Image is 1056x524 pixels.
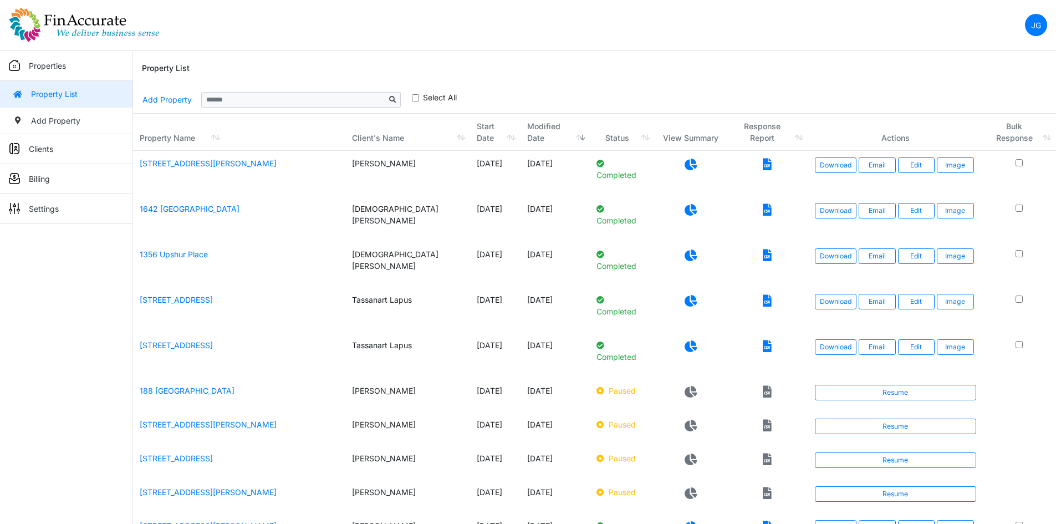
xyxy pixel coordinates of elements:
[470,480,521,513] td: [DATE]
[9,203,20,214] img: sidemenu_settings.png
[898,157,935,173] a: Edit
[9,60,20,71] img: sidemenu_properties.png
[815,203,856,218] a: Download
[937,248,974,264] button: Image
[521,242,590,287] td: [DATE]
[596,486,649,498] p: Paused
[521,196,590,242] td: [DATE]
[596,203,649,226] p: Completed
[937,203,974,218] button: Image
[727,114,808,151] th: Response Report: activate to sort column ascending
[345,242,470,287] td: [DEMOGRAPHIC_DATA][PERSON_NAME]
[470,378,521,412] td: [DATE]
[470,287,521,333] td: [DATE]
[521,151,590,196] td: [DATE]
[140,250,208,259] a: 1356 Upshur Place
[815,248,856,264] a: Download
[345,480,470,513] td: [PERSON_NAME]
[590,114,655,151] th: Status: activate to sort column ascending
[423,91,457,103] label: Select All
[345,114,470,151] th: Client's Name: activate to sort column ascending
[521,446,590,480] td: [DATE]
[815,157,856,173] a: Download
[345,151,470,196] td: [PERSON_NAME]
[815,486,976,502] a: Resume
[898,203,935,218] a: Edit
[470,196,521,242] td: [DATE]
[1031,19,1041,31] p: JG
[470,242,521,287] td: [DATE]
[655,114,726,151] th: View Summary
[345,333,470,378] td: Tassanart Lapus
[898,339,935,355] a: Edit
[345,446,470,480] td: [PERSON_NAME]
[815,385,976,400] a: Resume
[345,196,470,242] td: [DEMOGRAPHIC_DATA][PERSON_NAME]
[859,203,896,218] button: Email
[898,248,935,264] a: Edit
[140,420,277,429] a: [STREET_ADDRESS][PERSON_NAME]
[9,7,160,43] img: spp logo
[859,294,896,309] button: Email
[470,412,521,446] td: [DATE]
[815,419,976,434] a: Resume
[521,333,590,378] td: [DATE]
[470,333,521,378] td: [DATE]
[29,203,59,215] p: Settings
[596,419,649,430] p: Paused
[596,385,649,396] p: Paused
[345,287,470,333] td: Tassanart Lapus
[521,287,590,333] td: [DATE]
[345,412,470,446] td: [PERSON_NAME]
[201,92,385,108] input: Sizing example input
[9,143,20,154] img: sidemenu_client.png
[859,339,896,355] button: Email
[521,480,590,513] td: [DATE]
[815,339,856,355] a: Download
[140,487,277,497] a: [STREET_ADDRESS][PERSON_NAME]
[142,64,190,73] h6: Property List
[470,446,521,480] td: [DATE]
[470,114,521,151] th: Start Date: activate to sort column ascending
[521,412,590,446] td: [DATE]
[9,173,20,184] img: sidemenu_billing.png
[470,151,521,196] td: [DATE]
[140,386,234,395] a: 188 [GEOGRAPHIC_DATA]
[29,173,50,185] p: Billing
[140,159,277,168] a: [STREET_ADDRESS][PERSON_NAME]
[596,452,649,464] p: Paused
[596,339,649,363] p: Completed
[521,114,590,151] th: Modified Date: activate to sort column ascending
[1025,14,1047,36] a: JG
[937,157,974,173] button: Image
[29,143,53,155] p: Clients
[133,114,345,151] th: Property Name: activate to sort column ascending
[140,295,213,304] a: [STREET_ADDRESS]
[937,294,974,309] button: Image
[345,378,470,412] td: [PERSON_NAME]
[815,294,856,309] a: Download
[596,248,649,272] p: Completed
[815,452,976,468] a: Resume
[859,248,896,264] button: Email
[937,339,974,355] button: Image
[142,90,192,109] a: Add Property
[521,378,590,412] td: [DATE]
[596,157,649,181] p: Completed
[29,60,66,72] p: Properties
[983,114,1056,151] th: Bulk Response: activate to sort column ascending
[140,204,239,213] a: 1642 [GEOGRAPHIC_DATA]
[808,114,983,151] th: Actions
[898,294,935,309] a: Edit
[140,340,213,350] a: [STREET_ADDRESS]
[140,454,213,463] a: [STREET_ADDRESS]
[859,157,896,173] button: Email
[596,294,649,317] p: Completed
